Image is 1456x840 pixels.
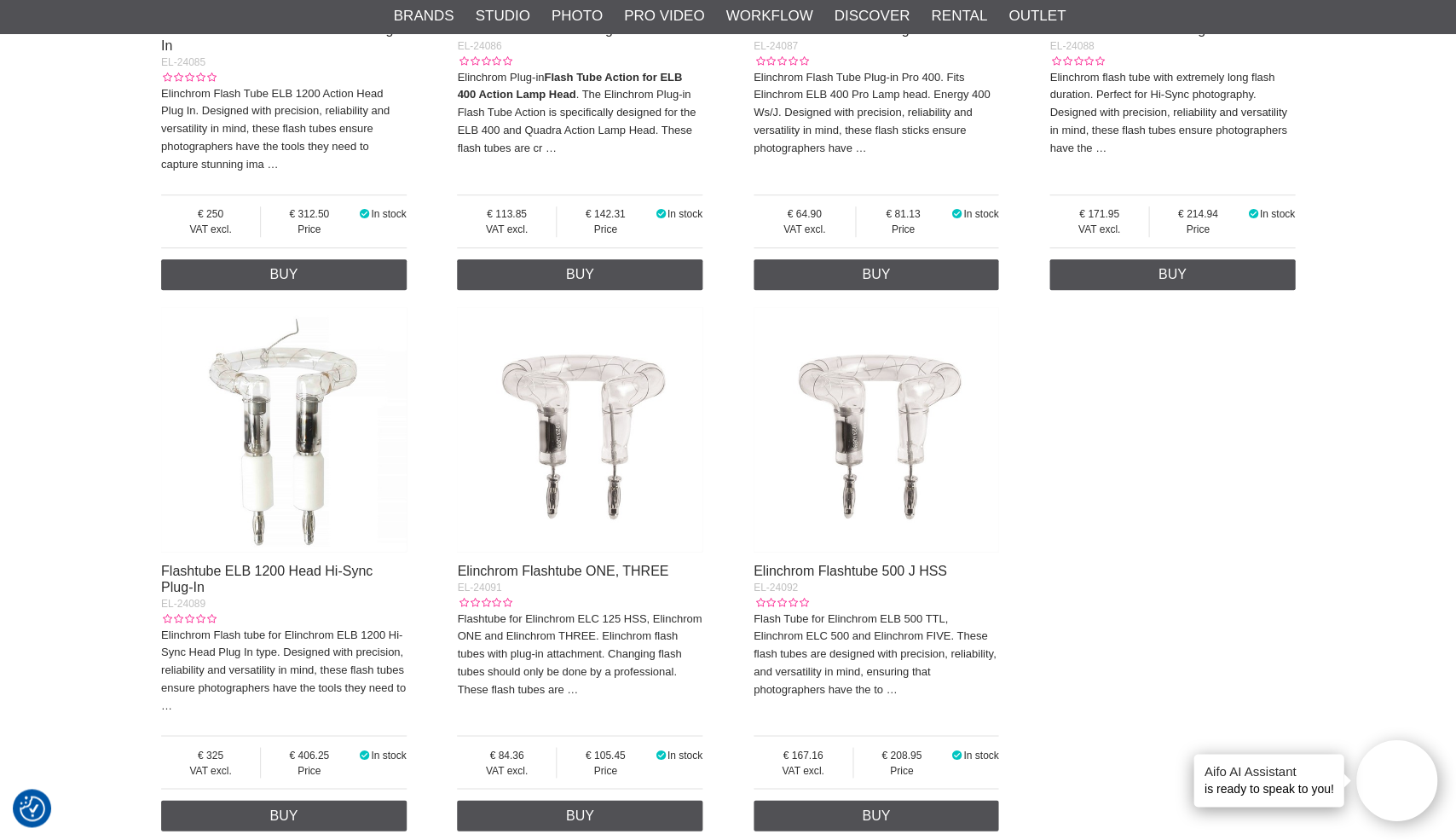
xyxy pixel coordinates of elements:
[457,69,702,158] p: Elinchrom Plug-in . The Elinchrom Plug-in Flash Tube Action is specifically designed for the ELB ...
[161,597,205,609] span: EL-24089
[1095,142,1106,154] a: …
[552,5,603,27] a: Photo
[1049,40,1094,52] span: EL-24088
[457,563,668,577] a: Elinchrom Flashtube ONE, THREE
[261,747,357,762] span: 406.25
[357,749,371,761] i: In stock
[557,222,653,237] span: Price
[754,259,999,290] a: Buy
[754,800,999,831] a: Buy
[754,747,852,762] span: 167.16
[161,259,407,290] a: Buy
[1149,222,1245,237] span: Price
[1049,222,1148,237] span: VAT excl.
[1049,206,1148,222] span: 171.95
[1049,22,1269,37] a: Elinchrom Flashtube Plug-in HS 400
[1204,762,1333,780] h4: Aifo AI Assistant
[754,206,855,222] span: 64.90
[457,581,501,593] span: EL-24091
[161,206,260,222] span: 250
[754,581,798,593] span: EL-24092
[457,206,556,222] span: 113.85
[624,5,704,27] a: Pro Video
[754,594,808,610] div: Customer rating: 0
[20,796,45,821] img: Revisit consent button
[950,208,963,220] i: In stock
[1008,5,1066,27] a: Outlet
[457,54,511,69] div: Customer rating: 0
[654,749,667,761] i: In stock
[557,747,653,762] span: 105.45
[853,747,950,762] span: 208.95
[161,70,216,85] div: Customer rating: 0
[754,40,798,52] span: EL-24087
[457,762,556,778] span: VAT excl.
[963,749,998,761] span: In stock
[754,54,808,69] div: Customer rating: 0
[161,762,260,778] span: VAT excl.
[856,206,950,222] span: 81.13
[394,5,454,27] a: Brands
[161,698,172,711] a: …
[931,5,987,27] a: Rental
[371,749,406,761] span: In stock
[754,307,999,553] img: Elinchrom Flashtube 500 J HSS
[754,610,999,698] p: Flash Tube for Elinchrom ELB 500 TTL, Elinchrom ELC 500 and Elinchrom FIVE. These flash tubes are...
[161,222,260,237] span: VAT excl.
[457,747,556,762] span: 84.36
[667,749,702,761] span: In stock
[856,222,950,237] span: Price
[261,222,357,237] span: Price
[261,762,357,778] span: Price
[457,307,702,553] img: Elinchrom Flashtube ONE, THREE
[654,208,667,220] i: In stock
[457,594,511,610] div: Customer rating: 0
[457,610,702,698] p: Flashtube for Elinchrom ELC 125 HSS, Elinchrom ONE and Elinchrom THREE. Elinchrom flash tubes wit...
[457,800,702,831] a: Buy
[754,762,852,778] span: VAT excl.
[754,22,976,37] a: Elinchrom Flashtube Plug-in Pro 400
[1049,54,1104,69] div: Customer rating: 0
[754,69,999,158] p: Elinchrom Flash Tube Plug-in Pro 400. Fits Elinchrom ELB 400 Pro Lamp head. Energy 400 Ws/J. Desi...
[20,793,45,824] button: Consent Preferences
[567,682,578,695] a: …
[754,563,947,577] a: Elinchrom Flashtube 500 J HSS
[161,800,407,831] a: Buy
[1246,208,1260,220] i: In stock
[754,222,855,237] span: VAT excl.
[161,307,407,553] img: Flashtube ELB 1200 Head Hi-Sync Plug-In
[475,5,529,27] a: Studio
[1149,206,1245,222] span: 214.94
[457,222,556,237] span: VAT excl.
[725,5,812,27] a: Workflow
[161,85,407,174] p: Elinchrom Flash Tube ELB 1200 Action Head Plug In. Designed with precision, reliability and versa...
[161,747,260,762] span: 325
[357,208,371,220] i: In stock
[834,5,910,27] a: Discover
[457,22,695,37] a: Elinchrom Flashtube Plug-in Action 400
[950,749,963,761] i: In stock
[267,158,278,171] a: …
[457,71,682,101] strong: Flash Tube Action for ELB 400 Action Lamp Head
[546,142,557,154] a: …
[457,40,501,52] span: EL-24086
[667,208,702,220] span: In stock
[853,762,950,778] span: Price
[371,208,406,220] span: In stock
[557,206,653,222] span: 142.31
[457,259,702,290] a: Buy
[963,208,998,220] span: In stock
[886,682,897,695] a: …
[261,206,357,222] span: 312.50
[557,762,653,778] span: Price
[1193,754,1343,807] div: is ready to speak to you!
[161,56,205,68] span: EL-24085
[161,611,216,626] div: Customer rating: 0
[1049,69,1295,158] p: Elinchrom flash tube with extremely long flash duration. Perfect for Hi-Sync photography. Designe...
[161,22,393,53] a: Flashtube ELB 1200 Action Head Plug In
[161,563,373,594] a: Flashtube ELB 1200 Head Hi-Sync Plug-In
[1259,208,1294,220] span: In stock
[1049,259,1295,290] a: Buy
[161,626,407,715] p: Elinchrom Flash tube for Elinchrom ELB 1200 Hi-Sync Head Plug In type. Designed with precision, r...
[855,142,866,154] a: …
